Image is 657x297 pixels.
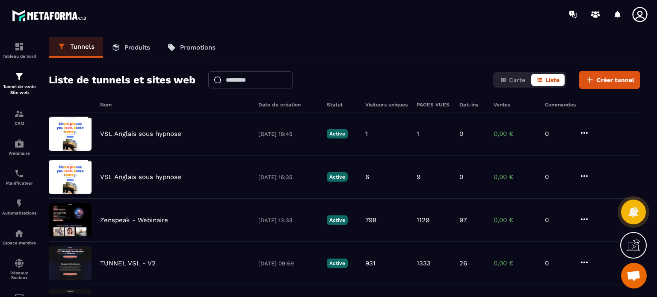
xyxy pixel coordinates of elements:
[14,198,24,209] img: automations
[494,130,536,138] p: 0,00 €
[100,259,156,267] p: TUNNEL VSL - V2
[2,35,36,65] a: formationformationTableau de bord
[49,203,92,237] img: image
[545,130,571,138] p: 0
[545,173,571,181] p: 0
[365,102,408,108] h6: Visiteurs uniques
[365,259,376,267] p: 931
[2,121,36,126] p: CRM
[531,74,565,86] button: Liste
[100,216,168,224] p: Zenspeak - Webinaire
[327,129,348,138] p: Active
[494,216,536,224] p: 0,00 €
[417,259,431,267] p: 1333
[494,102,536,108] h6: Ventes
[327,215,348,225] p: Active
[49,160,92,194] img: image
[2,222,36,252] a: automationsautomationsEspace membre
[545,76,559,83] span: Liste
[495,74,530,86] button: Carte
[621,263,647,288] div: Ouvrir le chat
[2,241,36,245] p: Espace membre
[14,41,24,52] img: formation
[545,102,576,108] h6: Commandes
[459,102,485,108] h6: Opt-ins
[2,192,36,222] a: automationsautomationsAutomatisations
[327,259,348,268] p: Active
[327,102,357,108] h6: Statut
[258,260,318,267] p: [DATE] 09:59
[2,271,36,280] p: Réseaux Sociaux
[70,43,95,50] p: Tunnels
[579,71,640,89] button: Créer tunnel
[417,102,451,108] h6: PAGES VUES
[494,259,536,267] p: 0,00 €
[12,8,89,24] img: logo
[509,76,525,83] span: Carte
[258,217,318,223] p: [DATE] 13:33
[2,54,36,59] p: Tableau de bord
[49,37,103,58] a: Tunnels
[258,174,318,180] p: [DATE] 16:35
[180,44,216,51] p: Promotions
[327,172,348,182] p: Active
[49,117,92,151] img: image
[2,252,36,286] a: social-networksocial-networkRéseaux Sociaux
[597,76,634,84] span: Créer tunnel
[2,102,36,132] a: formationformationCRM
[159,37,224,58] a: Promotions
[2,162,36,192] a: schedulerschedulerPlanificateur
[103,37,159,58] a: Produits
[14,168,24,179] img: scheduler
[417,216,429,224] p: 1129
[545,216,571,224] p: 0
[14,258,24,268] img: social-network
[100,102,250,108] h6: Nom
[2,84,36,96] p: Tunnel de vente Site web
[494,173,536,181] p: 0,00 €
[14,71,24,82] img: formation
[459,216,467,224] p: 97
[459,130,463,138] p: 0
[459,173,463,181] p: 0
[14,109,24,119] img: formation
[545,259,571,267] p: 0
[100,173,181,181] p: VSL Anglais sous hypnose
[100,130,181,138] p: VSL Anglais sous hypnose
[14,228,24,238] img: automations
[14,138,24,149] img: automations
[258,131,318,137] p: [DATE] 18:45
[124,44,150,51] p: Produits
[365,173,369,181] p: 6
[365,216,376,224] p: 798
[2,181,36,185] p: Planificateur
[258,102,318,108] h6: Date de création
[459,259,467,267] p: 26
[417,130,419,138] p: 1
[2,151,36,156] p: Webinaire
[49,246,92,280] img: image
[2,211,36,215] p: Automatisations
[417,173,420,181] p: 9
[2,65,36,102] a: formationformationTunnel de vente Site web
[365,130,368,138] p: 1
[2,132,36,162] a: automationsautomationsWebinaire
[49,71,195,88] h2: Liste de tunnels et sites web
